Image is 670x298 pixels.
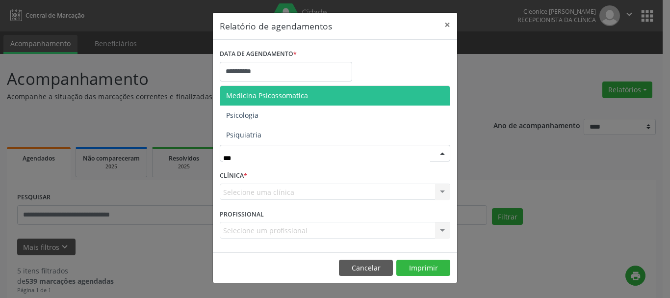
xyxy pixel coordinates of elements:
span: Medicina Psicossomatica [226,91,308,100]
label: PROFISSIONAL [220,207,264,222]
button: Cancelar [339,260,393,276]
span: Psicologia [226,110,258,120]
h5: Relatório de agendamentos [220,20,332,32]
span: Psiquiatria [226,130,261,139]
label: CLÍNICA [220,168,247,184]
button: Imprimir [396,260,450,276]
button: Close [438,13,457,37]
label: DATA DE AGENDAMENTO [220,47,297,62]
